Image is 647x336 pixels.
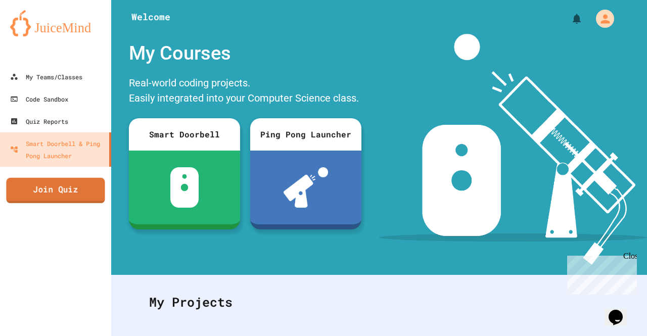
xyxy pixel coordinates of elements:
img: sdb-white.svg [170,167,199,208]
div: My Courses [124,34,366,73]
div: Ping Pong Launcher [250,118,361,151]
div: Smart Doorbell [129,118,240,151]
iframe: chat widget [563,252,637,295]
img: ppl-with-ball.png [284,167,329,208]
div: My Account [585,7,617,30]
div: My Notifications [552,10,585,27]
div: Real-world coding projects. Easily integrated into your Computer Science class. [124,73,366,111]
img: banner-image-my-projects.png [379,34,647,265]
iframe: chat widget [605,296,637,326]
a: Join Quiz [6,178,105,203]
div: Smart Doorbell & Ping Pong Launcher [10,137,105,162]
div: Code Sandbox [10,93,68,105]
img: logo-orange.svg [10,10,101,36]
div: My Teams/Classes [10,71,82,83]
div: My Projects [139,282,619,322]
div: Chat with us now!Close [4,4,70,64]
div: Quiz Reports [10,115,68,127]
